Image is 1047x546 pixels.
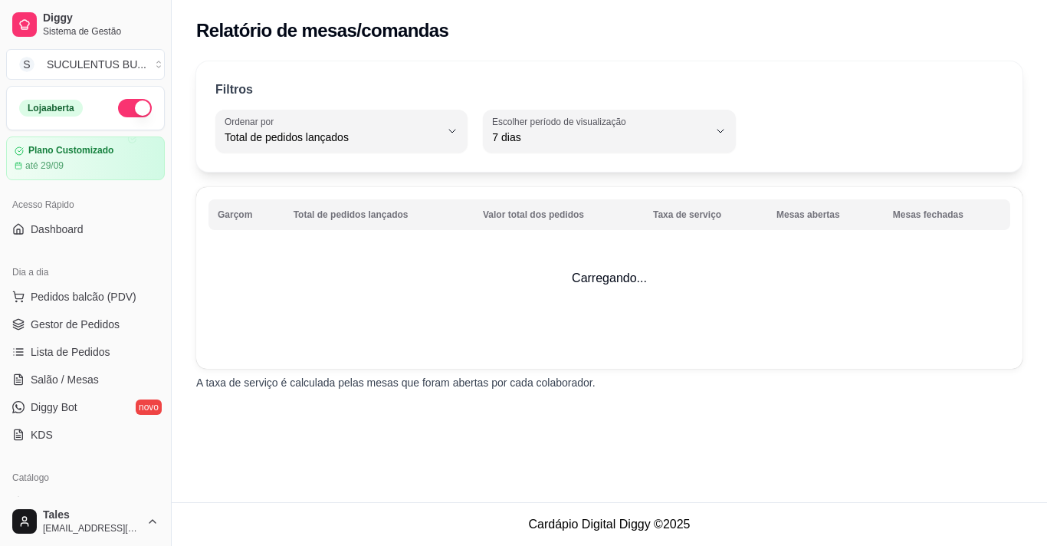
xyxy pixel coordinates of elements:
[6,367,165,392] a: Salão / Mesas
[31,317,120,332] span: Gestor de Pedidos
[172,502,1047,546] footer: Cardápio Digital Diggy © 2025
[43,522,140,534] span: [EMAIL_ADDRESS][DOMAIN_NAME]
[492,130,707,145] span: 7 dias
[118,99,152,117] button: Alterar Status
[215,81,253,99] p: Filtros
[6,465,165,490] div: Catálogo
[6,217,165,242] a: Dashboard
[6,340,165,364] a: Lista de Pedidos
[31,400,77,415] span: Diggy Bot
[6,312,165,337] a: Gestor de Pedidos
[6,6,165,43] a: DiggySistema de Gestão
[31,372,99,387] span: Salão / Mesas
[492,115,631,128] label: Escolher período de visualização
[6,260,165,285] div: Dia a dia
[6,423,165,447] a: KDS
[43,508,140,522] span: Tales
[6,503,165,540] button: Tales[EMAIL_ADDRESS][DOMAIN_NAME]
[31,289,136,304] span: Pedidos balcão (PDV)
[196,18,448,43] h2: Relatório de mesas/comandas
[19,100,83,117] div: Loja aberta
[31,222,84,237] span: Dashboard
[43,25,159,38] span: Sistema de Gestão
[43,12,159,25] span: Diggy
[6,395,165,419] a: Diggy Botnovo
[31,344,110,360] span: Lista de Pedidos
[6,285,165,309] button: Pedidos balcão (PDV)
[215,110,468,153] button: Ordenar porTotal de pedidos lançados
[196,375,1022,390] p: A taxa de serviço é calculada pelas mesas que foram abertas por cada colaborador.
[6,49,165,80] button: Select a team
[6,490,165,515] a: Produtos
[225,130,440,145] span: Total de pedidos lançados
[6,192,165,217] div: Acesso Rápido
[31,427,53,442] span: KDS
[196,187,1022,369] td: Carregando...
[28,145,113,156] article: Plano Customizado
[25,160,64,172] article: até 29/09
[225,115,279,128] label: Ordenar por
[31,495,74,510] span: Produtos
[19,57,34,72] span: S
[6,136,165,180] a: Plano Customizadoaté 29/09
[483,110,735,153] button: Escolher período de visualização7 dias
[47,57,146,72] div: SUCULENTUS BU ...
